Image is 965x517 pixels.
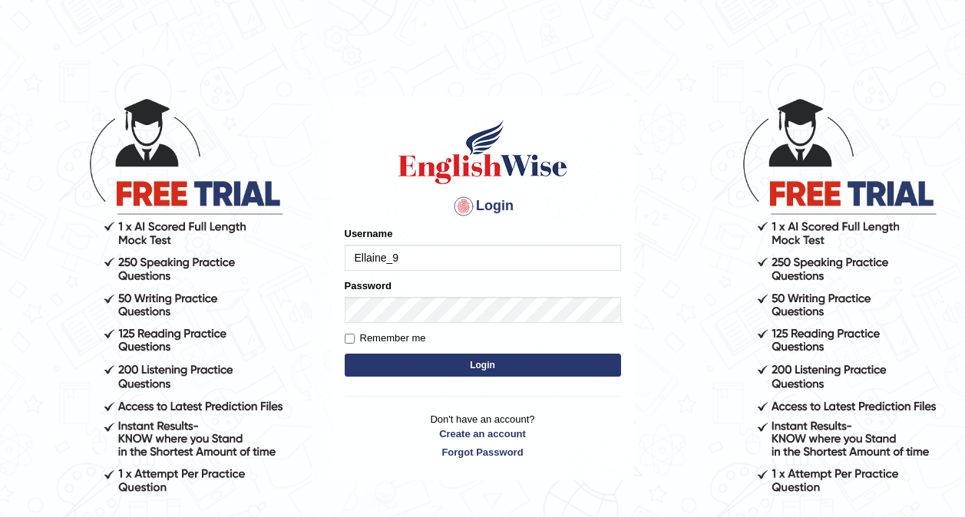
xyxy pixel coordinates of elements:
label: Password [345,278,392,293]
h4: Login [345,194,621,219]
label: Remember me [345,331,426,346]
input: Remember me [345,334,355,344]
img: Logo of English Wise sign in for intelligent practice with AI [395,117,570,186]
label: Username [345,226,393,241]
a: Create an account [345,426,621,441]
button: Login [345,354,621,377]
a: Forgot Password [345,445,621,459]
p: Don't have an account? [345,412,621,459]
